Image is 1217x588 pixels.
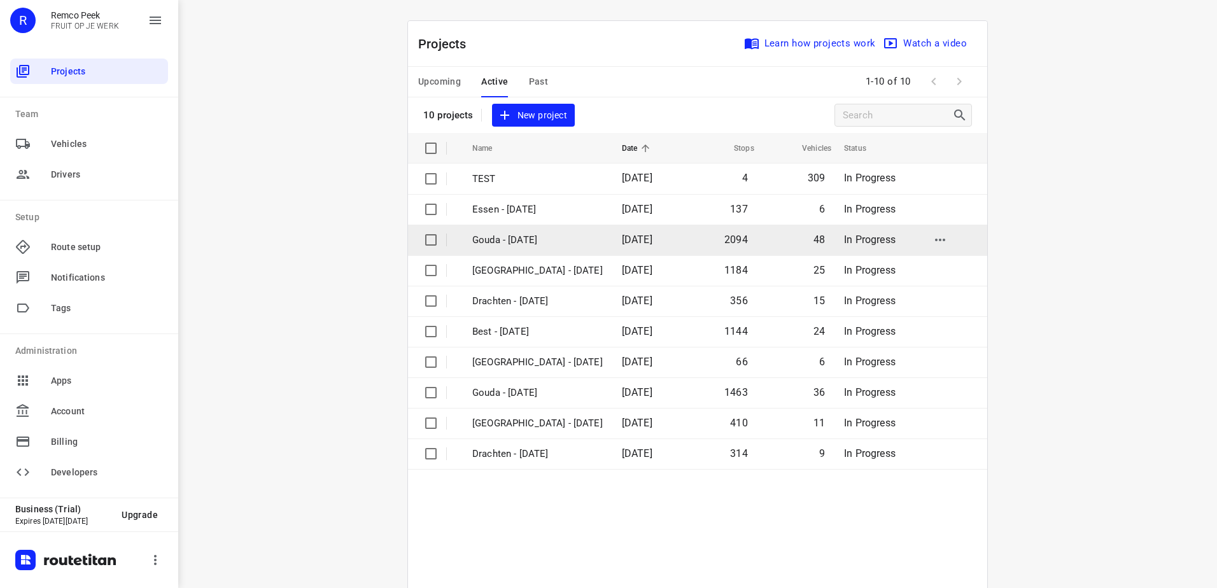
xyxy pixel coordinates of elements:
div: Notifications [10,265,168,290]
span: Notifications [51,271,163,284]
span: Upcoming [418,74,461,90]
div: Route setup [10,234,168,260]
span: [DATE] [622,295,652,307]
span: 1144 [724,325,748,337]
span: Past [529,74,549,90]
p: 10 projects [423,109,474,121]
p: Remco Peek [51,10,119,20]
span: Previous Page [921,69,946,94]
span: 9 [819,447,825,459]
span: In Progress [844,234,896,246]
span: Stops [717,141,754,156]
span: Vehicles [785,141,831,156]
span: 6 [819,356,825,368]
span: 25 [813,264,825,276]
p: Essen - [DATE] [472,202,603,217]
p: Gouda - Tuesday [472,386,603,400]
div: Tags [10,295,168,321]
span: In Progress [844,417,896,429]
div: Account [10,398,168,424]
span: 1-10 of 10 [861,68,916,95]
span: In Progress [844,295,896,307]
div: Drivers [10,162,168,187]
span: Next Page [946,69,972,94]
div: Developers [10,459,168,485]
span: Projects [51,65,163,78]
span: [DATE] [622,447,652,459]
span: [DATE] [622,417,652,429]
span: [DATE] [622,203,652,215]
span: [DATE] [622,386,652,398]
span: Date [622,141,654,156]
span: Vehicles [51,137,163,151]
p: Zwolle - Tuesday [472,416,603,431]
span: 309 [808,172,826,184]
span: Active [481,74,508,90]
p: TEST [472,172,603,186]
span: In Progress [844,325,896,337]
div: Billing [10,429,168,454]
span: [DATE] [622,172,652,184]
span: Billing [51,435,163,449]
p: Team [15,108,168,121]
div: Projects [10,59,168,84]
span: 410 [730,417,748,429]
span: Upgrade [122,510,158,520]
p: Drachten - Tuesday [472,447,603,461]
button: Upgrade [111,503,168,526]
p: Drachten - Wednesday [472,294,603,309]
span: Account [51,405,163,418]
p: Expires [DATE][DATE] [15,517,111,526]
span: Tags [51,302,163,315]
p: Gouda - [DATE] [472,233,603,248]
span: 15 [813,295,825,307]
span: In Progress [844,264,896,276]
span: In Progress [844,447,896,459]
span: [DATE] [622,356,652,368]
p: Antwerpen - Wednesday [472,355,603,370]
span: Name [472,141,509,156]
span: 356 [730,295,748,307]
span: 48 [813,234,825,246]
span: 1184 [724,264,748,276]
p: Administration [15,344,168,358]
span: In Progress [844,172,896,184]
span: [DATE] [622,234,652,246]
span: [DATE] [622,325,652,337]
span: In Progress [844,203,896,215]
span: 314 [730,447,748,459]
span: 24 [813,325,825,337]
span: Apps [51,374,163,388]
span: Status [844,141,883,156]
p: Business (Trial) [15,504,111,514]
span: Developers [51,466,163,479]
span: Drivers [51,168,163,181]
span: New project [500,108,567,123]
span: Route setup [51,241,163,254]
span: In Progress [844,386,896,398]
p: [GEOGRAPHIC_DATA] - [DATE] [472,263,603,278]
span: 4 [742,172,748,184]
div: Apps [10,368,168,393]
span: 6 [819,203,825,215]
div: Search [952,108,971,123]
input: Search projects [843,106,952,125]
p: Setup [15,211,168,224]
div: R [10,8,36,33]
span: [DATE] [622,264,652,276]
button: New project [492,104,575,127]
p: Best - Wednesday [472,325,603,339]
span: 2094 [724,234,748,246]
p: Projects [418,34,477,53]
span: 11 [813,417,825,429]
span: 137 [730,203,748,215]
span: 36 [813,386,825,398]
div: Vehicles [10,131,168,157]
span: 1463 [724,386,748,398]
span: In Progress [844,356,896,368]
p: FRUIT OP JE WERK [51,22,119,31]
span: 66 [736,356,747,368]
